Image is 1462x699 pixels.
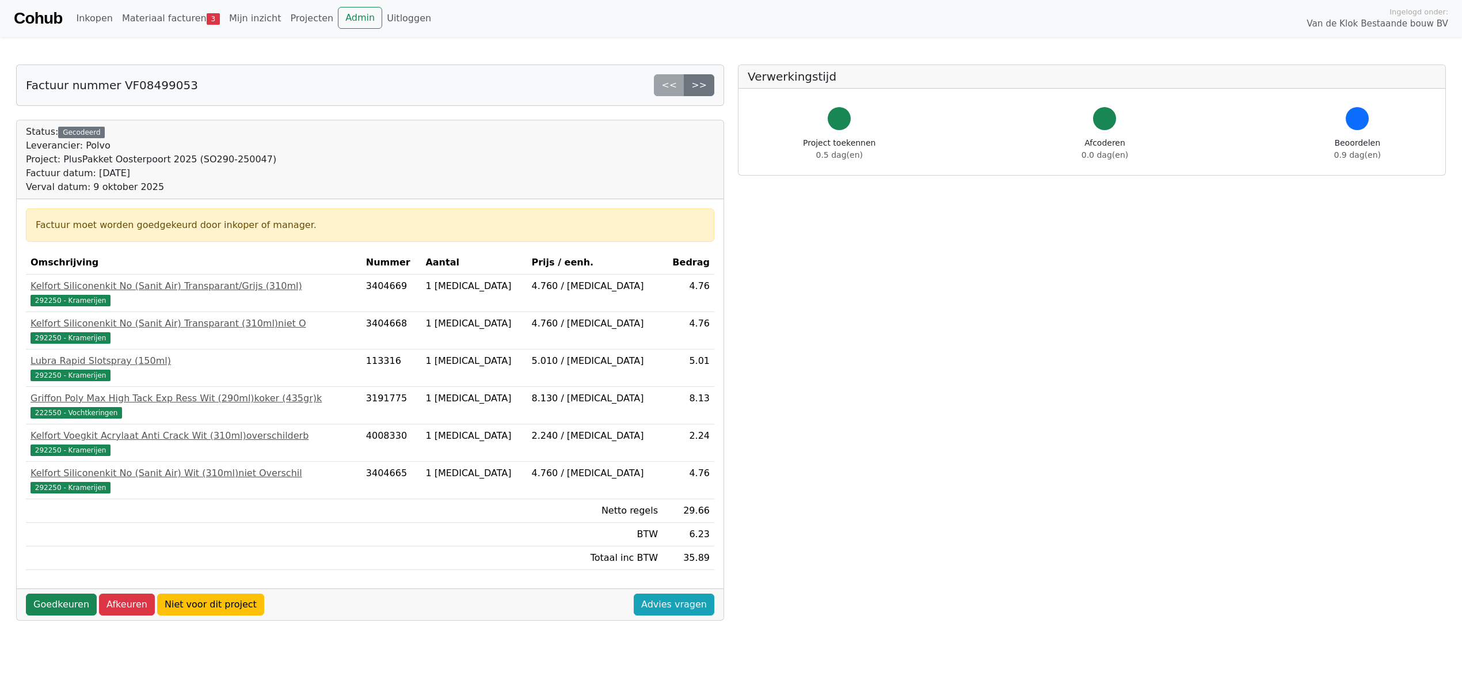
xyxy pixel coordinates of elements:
[26,166,276,180] div: Factuur datum: [DATE]
[31,407,122,419] span: 222550 - Vochtkeringen
[425,279,522,293] div: 1 [MEDICAL_DATA]
[31,429,357,443] div: Kelfort Voegkit Acrylaat Anti Crack Wit (310ml)overschilderb
[31,370,111,381] span: 292250 - Kramerijen
[634,594,714,616] a: Advies vragen
[425,429,522,443] div: 1 [MEDICAL_DATA]
[361,251,421,275] th: Nummer
[531,392,658,405] div: 8.130 / [MEDICAL_DATA]
[421,251,527,275] th: Aantal
[663,546,714,570] td: 35.89
[361,349,421,387] td: 113316
[31,466,357,480] div: Kelfort Siliconenkit No (Sanit Air) Wit (310ml)niet Overschil
[425,354,522,368] div: 1 [MEDICAL_DATA]
[1334,150,1381,159] span: 0.9 dag(en)
[1334,137,1381,161] div: Beoordelen
[527,251,663,275] th: Prijs / eenh.
[31,295,111,306] span: 292250 - Kramerijen
[31,392,357,419] a: Griffon Poly Max High Tack Exp Ress Wit (290ml)koker (435gr)k222550 - Vochtkeringen
[663,387,714,424] td: 8.13
[1082,137,1128,161] div: Afcoderen
[425,466,522,480] div: 1 [MEDICAL_DATA]
[26,125,276,194] div: Status:
[31,279,357,293] div: Kelfort Siliconenkit No (Sanit Air) Transparant/Grijs (310ml)
[31,429,357,457] a: Kelfort Voegkit Acrylaat Anti Crack Wit (310ml)overschilderb292250 - Kramerijen
[663,499,714,523] td: 29.66
[1389,6,1448,17] span: Ingelogd onder:
[1307,17,1448,31] span: Van de Klok Bestaande bouw BV
[663,349,714,387] td: 5.01
[361,275,421,312] td: 3404669
[31,354,357,382] a: Lubra Rapid Slotspray (150ml)292250 - Kramerijen
[361,424,421,462] td: 4008330
[684,74,714,96] a: >>
[663,251,714,275] th: Bedrag
[26,78,198,92] h5: Factuur nummer VF08499053
[382,7,436,30] a: Uitloggen
[117,7,224,30] a: Materiaal facturen3
[663,462,714,499] td: 4.76
[26,180,276,194] div: Verval datum: 9 oktober 2025
[26,594,97,616] a: Goedkeuren
[527,546,663,570] td: Totaal inc BTW
[26,153,276,166] div: Project: PlusPakket Oosterpoort 2025 (SO290-250047)
[26,139,276,153] div: Leverancier: Polvo
[663,275,714,312] td: 4.76
[157,594,264,616] a: Niet voor dit project
[663,523,714,546] td: 6.23
[663,424,714,462] td: 2.24
[36,218,705,232] div: Factuur moet worden goedgekeurd door inkoper of manager.
[425,392,522,405] div: 1 [MEDICAL_DATA]
[207,13,220,25] span: 3
[748,70,1436,83] h5: Verwerkingstijd
[71,7,117,30] a: Inkopen
[531,317,658,330] div: 4.760 / [MEDICAL_DATA]
[361,387,421,424] td: 3191775
[31,332,111,344] span: 292250 - Kramerijen
[31,482,111,493] span: 292250 - Kramerijen
[1082,150,1128,159] span: 0.0 dag(en)
[663,312,714,349] td: 4.76
[31,392,357,405] div: Griffon Poly Max High Tack Exp Ress Wit (290ml)koker (435gr)k
[31,445,111,456] span: 292250 - Kramerijen
[31,279,357,307] a: Kelfort Siliconenkit No (Sanit Air) Transparant/Grijs (310ml)292250 - Kramerijen
[14,5,62,32] a: Cohub
[361,312,421,349] td: 3404668
[531,429,658,443] div: 2.240 / [MEDICAL_DATA]
[31,354,357,368] div: Lubra Rapid Slotspray (150ml)
[527,499,663,523] td: Netto regels
[338,7,382,29] a: Admin
[31,317,357,344] a: Kelfort Siliconenkit No (Sanit Air) Transparant (310ml)niet O292250 - Kramerijen
[816,150,863,159] span: 0.5 dag(en)
[99,594,155,616] a: Afkeuren
[531,354,658,368] div: 5.010 / [MEDICAL_DATA]
[425,317,522,330] div: 1 [MEDICAL_DATA]
[531,279,658,293] div: 4.760 / [MEDICAL_DATA]
[31,466,357,494] a: Kelfort Siliconenkit No (Sanit Air) Wit (310ml)niet Overschil292250 - Kramerijen
[26,251,361,275] th: Omschrijving
[285,7,338,30] a: Projecten
[531,466,658,480] div: 4.760 / [MEDICAL_DATA]
[31,317,357,330] div: Kelfort Siliconenkit No (Sanit Air) Transparant (310ml)niet O
[224,7,286,30] a: Mijn inzicht
[361,462,421,499] td: 3404665
[527,523,663,546] td: BTW
[58,127,105,138] div: Gecodeerd
[803,137,875,161] div: Project toekennen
